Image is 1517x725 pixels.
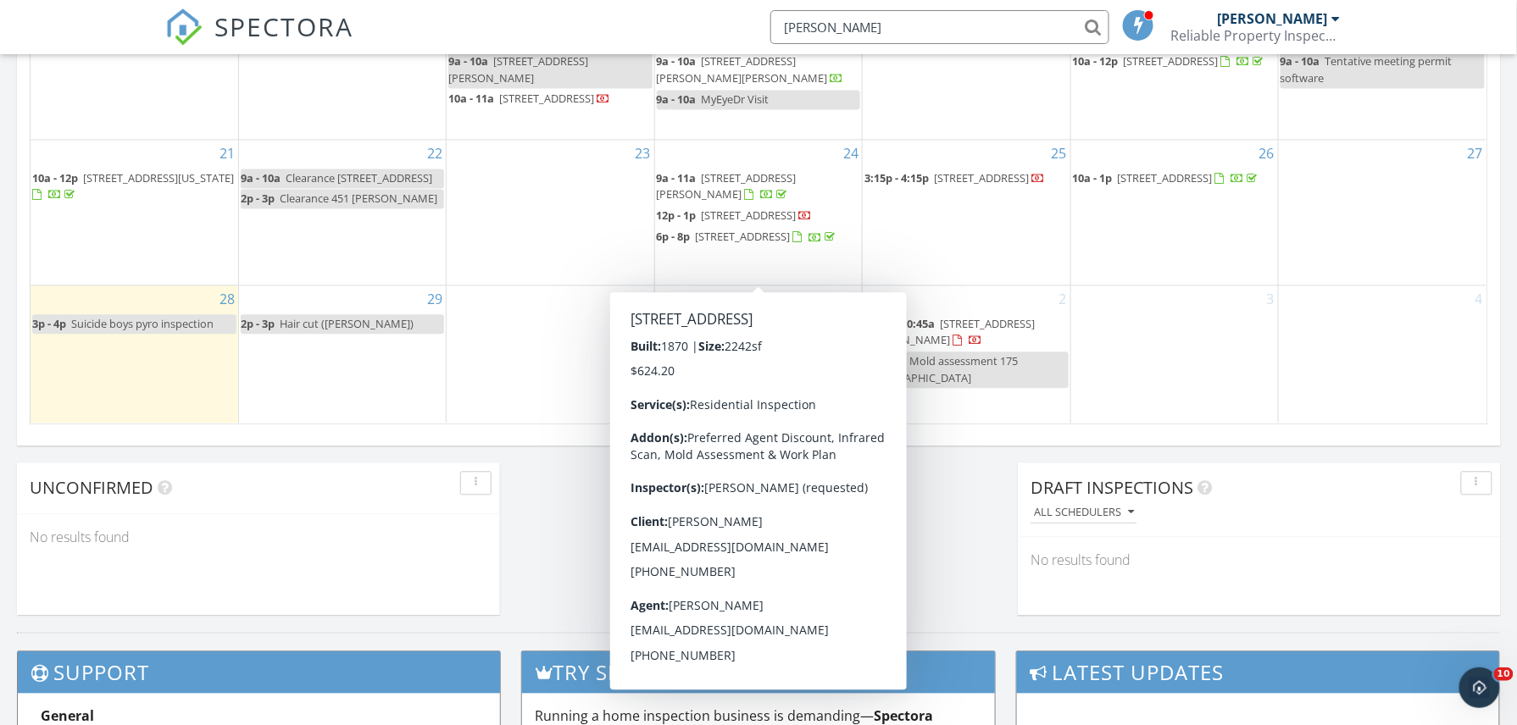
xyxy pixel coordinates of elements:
[864,315,1068,351] a: 8:45a - 10:45a [STREET_ADDRESS][PERSON_NAME]
[1070,285,1278,423] td: Go to October 3, 2025
[32,171,78,186] span: 10a - 12p
[32,171,234,202] a: 10a - 12p [STREET_ADDRESS][US_STATE]
[657,54,828,86] span: [STREET_ADDRESS][PERSON_NAME][PERSON_NAME]
[1264,286,1278,313] a: Go to October 3, 2025
[1281,54,1453,86] span: Tentative meeting permit software
[696,357,751,373] span: 11 day pick
[30,477,153,500] span: Unconfirmed
[1279,24,1486,141] td: Go to September 20, 2025
[165,23,353,58] a: SPECTORA
[863,285,1070,423] td: Go to October 2, 2025
[657,54,697,69] span: 9a - 10a
[32,317,66,332] span: 3p - 4p
[696,317,787,332] span: The peoples work.
[657,171,797,202] span: [STREET_ADDRESS][PERSON_NAME]
[1171,27,1341,44] div: Reliable Property Inspections of WNY, LLC
[238,140,446,285] td: Go to September 22, 2025
[657,357,691,373] span: 2p - 6p
[241,191,275,207] span: 2p - 3p
[448,54,488,69] span: 9a - 10a
[424,141,446,168] a: Go to September 22, 2025
[1073,169,1276,190] a: 10a - 1p [STREET_ADDRESS]
[864,354,1018,385] span: Mold assessment 175 [GEOGRAPHIC_DATA]
[657,337,733,352] span: 10:15a - 11:15a
[657,230,691,245] span: 6p - 8p
[447,140,654,285] td: Go to September 23, 2025
[657,171,697,186] span: 9a - 11a
[1118,171,1213,186] span: [STREET_ADDRESS]
[448,90,652,110] a: 10a - 11a [STREET_ADDRESS]
[1070,24,1278,141] td: Go to September 19, 2025
[1018,538,1501,584] div: No results found
[1073,171,1261,186] a: 10a - 1p [STREET_ADDRESS]
[424,286,446,313] a: Go to September 29, 2025
[1056,286,1070,313] a: Go to October 2, 2025
[280,317,414,332] span: Hair cut ([PERSON_NAME])
[1281,54,1320,69] span: 9a - 10a
[1073,53,1276,73] a: 10a - 12p [STREET_ADDRESS]
[738,337,765,352] span: Chiro
[864,169,1068,190] a: 3:15p - 4:15p [STREET_ADDRESS]
[702,208,797,224] span: [STREET_ADDRESS]
[632,141,654,168] a: Go to September 23, 2025
[522,652,994,694] h3: Try spectora advanced [DATE]
[657,53,860,89] a: 9a - 10a [STREET_ADDRESS][PERSON_NAME][PERSON_NAME]
[632,286,654,313] a: Go to September 30, 2025
[1218,10,1328,27] div: [PERSON_NAME]
[657,208,697,224] span: 12p - 1p
[1073,54,1119,69] span: 10a - 12p
[864,317,1035,348] a: 8:45a - 10:45a [STREET_ADDRESS][PERSON_NAME]
[1256,141,1278,168] a: Go to September 26, 2025
[286,171,432,186] span: Clearance [STREET_ADDRESS]
[1034,507,1134,519] div: All schedulers
[214,8,353,44] span: SPECTORA
[1494,667,1514,681] span: 10
[83,171,234,186] span: [STREET_ADDRESS][US_STATE]
[31,24,238,141] td: Go to September 14, 2025
[847,286,862,313] a: Go to October 1, 2025
[447,24,654,141] td: Go to September 16, 2025
[499,91,594,107] span: [STREET_ADDRESS]
[447,285,654,423] td: Go to September 30, 2025
[934,171,1029,186] span: [STREET_ADDRESS]
[864,354,904,369] span: 12p - 1p
[657,230,839,245] a: 6p - 8p [STREET_ADDRESS]
[702,92,770,108] span: MyEyeDr Visit
[1279,285,1486,423] td: Go to October 4, 2025
[280,191,437,207] span: Clearance 451 [PERSON_NAME]
[448,91,494,107] span: 10a - 11a
[71,317,214,332] span: Suicide boys pyro inspection
[654,285,862,423] td: Go to October 1, 2025
[657,169,860,206] a: 9a - 11a [STREET_ADDRESS][PERSON_NAME]
[31,285,238,423] td: Go to September 28, 2025
[17,515,500,561] div: No results found
[241,171,281,186] span: 9a - 10a
[657,207,860,227] a: 12p - 1p [STREET_ADDRESS]
[657,317,691,332] span: 2a - 3p
[864,317,1035,348] span: [STREET_ADDRESS][PERSON_NAME]
[1472,286,1486,313] a: Go to October 4, 2025
[1464,141,1486,168] a: Go to September 27, 2025
[31,140,238,285] td: Go to September 21, 2025
[216,141,238,168] a: Go to September 21, 2025
[1124,54,1219,69] span: [STREET_ADDRESS]
[448,91,610,107] a: 10a - 11a [STREET_ADDRESS]
[840,141,862,168] a: Go to September 24, 2025
[1031,477,1194,500] span: Draft Inspections
[657,228,860,248] a: 6p - 8p [STREET_ADDRESS]
[1073,54,1267,69] a: 10a - 12p [STREET_ADDRESS]
[657,92,697,108] span: 9a - 10a
[657,208,813,224] a: 12p - 1p [STREET_ADDRESS]
[238,24,446,141] td: Go to September 15, 2025
[654,140,862,285] td: Go to September 24, 2025
[216,286,238,313] a: Go to September 28, 2025
[1073,171,1113,186] span: 10a - 1p
[863,140,1070,285] td: Go to September 25, 2025
[165,8,203,46] img: The Best Home Inspection Software - Spectora
[657,54,844,86] a: 9a - 10a [STREET_ADDRESS][PERSON_NAME][PERSON_NAME]
[32,169,236,206] a: 10a - 12p [STREET_ADDRESS][US_STATE]
[1031,502,1137,525] button: All schedulers
[696,230,791,245] span: [STREET_ADDRESS]
[770,10,1109,44] input: Search everything...
[863,24,1070,141] td: Go to September 18, 2025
